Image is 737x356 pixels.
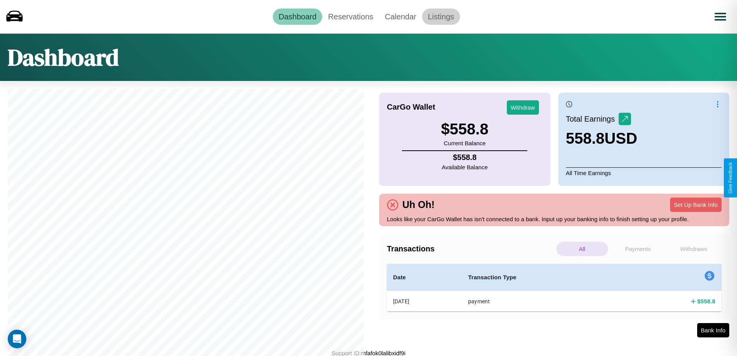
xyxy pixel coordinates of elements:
[442,153,488,162] h4: $ 558.8
[322,9,379,25] a: Reservations
[507,100,539,115] button: Withdraw
[566,130,638,147] h3: 558.8 USD
[566,167,722,178] p: All Time Earnings
[422,9,460,25] a: Listings
[556,242,608,256] p: All
[387,291,462,312] th: [DATE]
[379,9,422,25] a: Calendar
[387,214,722,224] p: Looks like your CarGo Wallet has isn't connected to a bank. Input up your banking info to finish ...
[728,162,733,194] div: Give Feedback
[462,291,621,312] th: payment
[273,9,322,25] a: Dashboard
[393,273,456,282] h4: Date
[8,330,26,348] div: Open Intercom Messenger
[387,103,435,112] h4: CarGo Wallet
[668,242,720,256] p: Withdraws
[8,41,119,73] h1: Dashboard
[441,120,488,138] h3: $ 558.8
[441,138,488,148] p: Current Balance
[398,199,438,210] h4: Uh Oh!
[697,323,729,337] button: Bank Info
[670,198,722,212] button: Set Up Bank Info
[697,297,715,305] h4: $ 558.8
[710,6,731,28] button: Open menu
[468,273,615,282] h4: Transaction Type
[442,162,488,172] p: Available Balance
[387,244,554,253] h4: Transactions
[612,242,664,256] p: Payments
[387,264,722,311] table: simple table
[566,112,619,126] p: Total Earnings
